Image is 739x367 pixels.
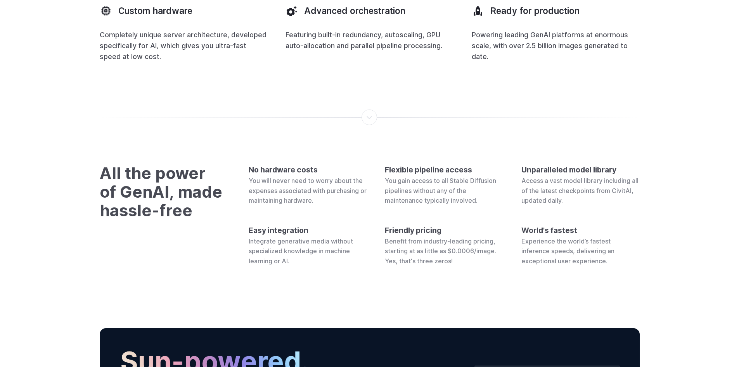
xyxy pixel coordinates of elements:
[304,5,405,17] h3: Advanced orchestration
[249,237,353,265] span: Integrate generative media without specialized knowledge in machine learning or AI.
[490,5,580,17] h3: Ready for production
[118,5,192,17] h3: Custom hardware
[249,164,367,176] h4: No hardware costs
[100,30,267,62] p: Completely unique server architecture, developed specifically for AI, which gives you ultra-fast ...
[385,237,496,265] span: Benefit from industry-leading pricing, starting at as little as $0.0006/image. Yes, that's three ...
[385,177,496,204] span: You gain access to all Stable Diffusion pipelines without any of the maintenance typically involved.
[286,30,453,51] p: Featuring built-in redundancy, autoscaling, GPU auto-allocation and parallel pipeline processing.
[521,164,639,176] h4: Unparalleled model library
[521,177,639,204] span: Access a vast model library including all of the latest checkpoints from CivitAI, updated daily.
[521,224,639,237] h4: World's fastest
[385,164,503,176] h4: Flexible pipeline access
[249,224,367,237] h4: Easy integration
[249,177,367,204] span: You will never need to worry about the expenses associated with purchasing or maintaining hardware.
[472,30,639,62] p: Powering leading GenAI platforms at enormous scale, with over 2.5 billion images generated to date.
[521,237,614,265] span: Experience the world’s fastest inference speeds, delivering an exceptional user experience.
[385,224,503,237] h4: Friendly pricing
[100,164,224,266] h3: All the power of GenAI, made hassle-free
